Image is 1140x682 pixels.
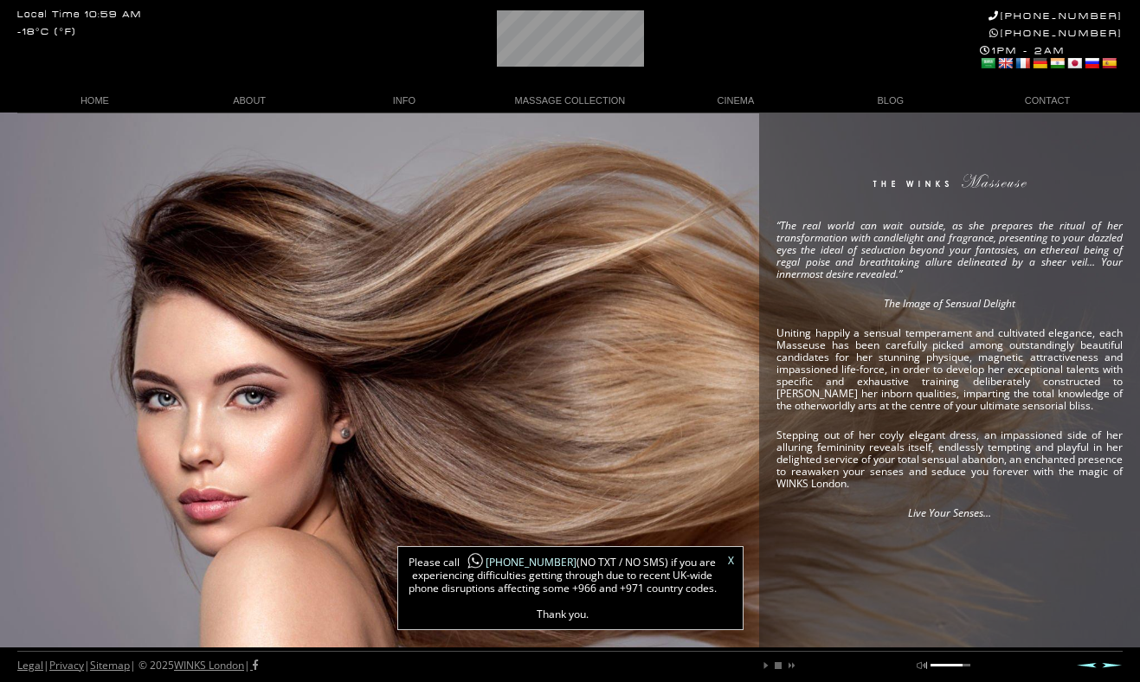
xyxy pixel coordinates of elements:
em: Live Your Senses… [908,505,991,520]
a: Arabic [980,56,995,70]
a: Hindi [1049,56,1065,70]
a: [PHONE_NUMBER] [989,10,1123,22]
a: Prev [1076,662,1097,668]
a: [PHONE_NUMBER] [460,555,576,569]
a: ABOUT [172,89,327,113]
img: The WINKS Masseuse [822,174,1077,200]
div: Local Time 10:59 AM [17,10,142,20]
a: INFO [327,89,482,113]
em: “The real world can wait outside, as she prepares the ritual of her transformation with candlelig... [776,218,1123,281]
a: Japanese [1066,56,1082,70]
a: [PHONE_NUMBER] [989,28,1123,39]
a: Spanish [1101,56,1117,70]
a: Next [1102,662,1123,668]
div: 1PM - 2AM [980,45,1123,73]
a: HOME [17,89,172,113]
a: mute [917,660,927,671]
a: X [728,556,734,566]
p: Uniting happily a sensual temperament and cultivated elegance, each Masseuse has been carefully p... [776,327,1123,412]
div: -18°C (°F) [17,28,76,37]
a: play [761,660,771,671]
a: stop [773,660,783,671]
span: Please call (NO TXT / NO SMS) if you are experiencing difficulties getting through due to recent ... [407,556,718,621]
a: CINEMA [659,89,814,113]
a: BLOG [813,89,968,113]
a: CONTACT [968,89,1123,113]
a: French [1014,56,1030,70]
a: MASSAGE COLLECTION [481,89,658,113]
a: Sitemap [90,658,130,672]
a: Russian [1084,56,1099,70]
div: | | | © 2025 | [17,652,258,679]
img: whatsapp-icon1.png [467,552,484,570]
em: The Image of Sensual Delight [884,296,1015,311]
a: next [785,660,795,671]
a: WINKS London [174,658,244,672]
a: Legal [17,658,43,672]
a: English [997,56,1013,70]
p: Stepping out of her coyly elegant dress, an impassioned side of her alluring femininity reveals i... [776,429,1123,490]
a: German [1032,56,1047,70]
a: Privacy [49,658,84,672]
